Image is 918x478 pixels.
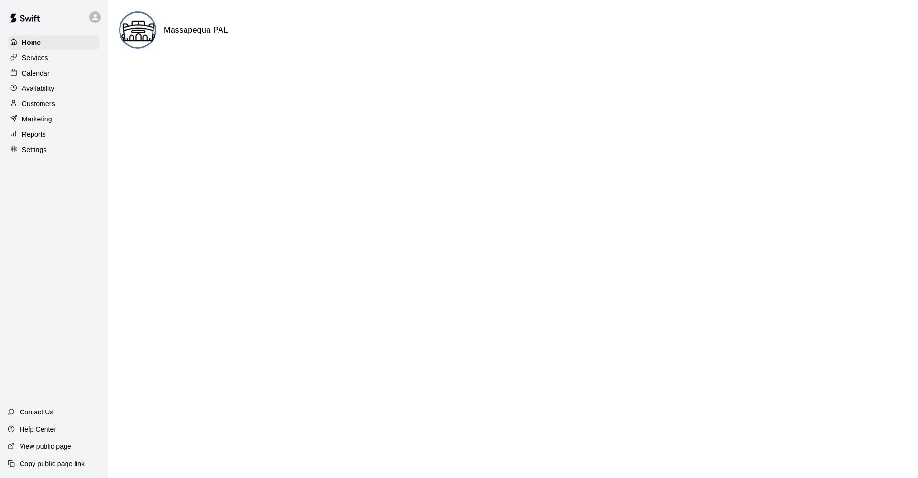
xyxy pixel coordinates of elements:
[22,99,55,109] p: Customers
[20,442,71,451] p: View public page
[22,84,55,93] p: Availability
[8,35,100,50] a: Home
[164,24,228,36] h6: Massapequa PAL
[120,13,156,49] img: Massapequa PAL logo
[20,459,85,468] p: Copy public page link
[8,51,100,65] a: Services
[8,81,100,96] a: Availability
[22,114,52,124] p: Marketing
[22,53,48,63] p: Services
[8,127,100,141] a: Reports
[8,66,100,80] a: Calendar
[22,145,47,154] p: Settings
[8,97,100,111] a: Customers
[22,130,46,139] p: Reports
[8,142,100,157] a: Settings
[8,112,100,126] a: Marketing
[22,38,41,47] p: Home
[20,407,54,417] p: Contact Us
[20,424,56,434] p: Help Center
[22,68,50,78] p: Calendar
